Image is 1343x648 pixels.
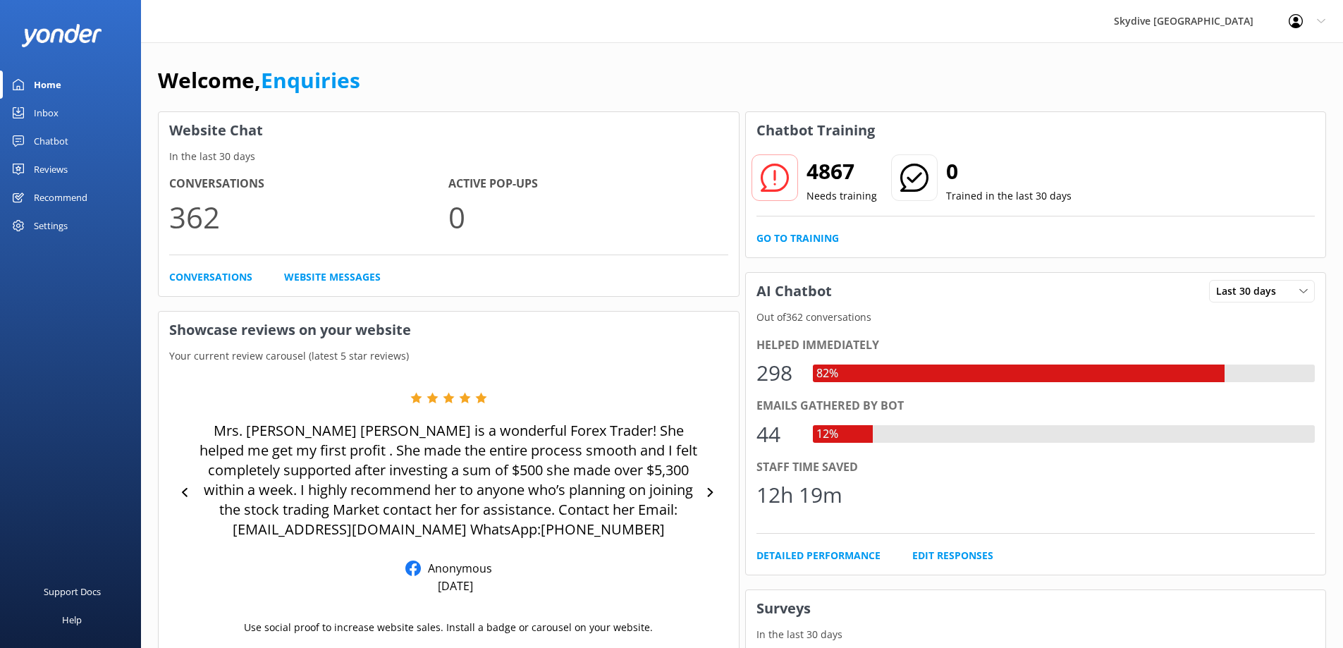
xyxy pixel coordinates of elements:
h3: Surveys [746,590,1326,627]
a: Edit Responses [912,548,993,563]
div: Help [62,606,82,634]
p: Needs training [807,188,877,204]
h3: Chatbot Training [746,112,885,149]
img: yonder-white-logo.png [21,24,102,47]
div: Settings [34,212,68,240]
h1: Welcome, [158,63,360,97]
div: Inbox [34,99,59,127]
h3: Showcase reviews on your website [159,312,739,348]
p: Your current review carousel (latest 5 star reviews) [159,348,739,364]
img: Facebook Reviews [405,561,421,576]
div: Emails gathered by bot [756,397,1316,415]
h3: Website Chat [159,112,739,149]
p: In the last 30 days [159,149,739,164]
div: 12h 19m [756,478,842,512]
p: In the last 30 days [746,627,1326,642]
h4: Active Pop-ups [448,175,728,193]
p: 0 [448,193,728,240]
a: Conversations [169,269,252,285]
div: Home [34,71,61,99]
div: Helped immediately [756,336,1316,355]
h3: AI Chatbot [746,273,842,310]
p: Mrs. [PERSON_NAME] [PERSON_NAME] is a wonderful Forex Trader! She helped me get my first profit .... [197,421,700,539]
p: [DATE] [438,578,473,594]
h4: Conversations [169,175,448,193]
a: Website Messages [284,269,381,285]
p: 362 [169,193,448,240]
div: Reviews [34,155,68,183]
div: 82% [813,365,842,383]
p: Trained in the last 30 days [946,188,1072,204]
a: Detailed Performance [756,548,881,563]
div: 44 [756,417,799,451]
div: Support Docs [44,577,101,606]
p: Out of 362 conversations [746,310,1326,325]
p: Use social proof to increase website sales. Install a badge or carousel on your website. [244,620,653,635]
span: Last 30 days [1216,283,1284,299]
div: 298 [756,356,799,390]
div: 12% [813,425,842,444]
a: Go to Training [756,231,839,246]
h2: 4867 [807,154,877,188]
p: Anonymous [421,561,492,576]
div: Chatbot [34,127,68,155]
div: Recommend [34,183,87,212]
div: Staff time saved [756,458,1316,477]
a: Enquiries [261,66,360,94]
h2: 0 [946,154,1072,188]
